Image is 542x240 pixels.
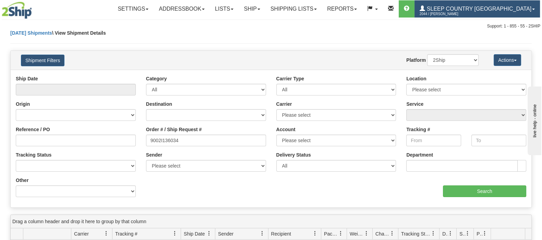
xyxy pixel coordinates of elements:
a: Lists [210,0,239,18]
label: Service [406,101,423,107]
a: Ship [239,0,265,18]
a: Tracking Status filter column settings [427,228,439,239]
a: Sender filter column settings [256,228,268,239]
a: Addressbook [154,0,210,18]
a: Recipient filter column settings [309,228,321,239]
a: Reports [322,0,362,18]
a: [DATE] Shipments [10,30,52,36]
span: Carrier [74,230,89,237]
label: Location [406,75,426,82]
span: 2044 / [PERSON_NAME] [420,11,471,18]
label: Ship Date [16,75,38,82]
label: Carrier [276,101,292,107]
div: Support: 1 - 855 - 55 - 2SHIP [2,23,540,29]
label: Platform [406,57,426,64]
span: Tracking # [115,230,137,237]
label: Order # / Ship Request # [146,126,202,133]
img: logo2044.jpg [2,2,32,19]
div: live help - online [5,6,63,11]
span: Tracking Status [401,230,431,237]
span: Delivery Status [442,230,448,237]
iframe: chat widget [526,85,541,155]
a: Settings [112,0,154,18]
span: Pickup Status [477,230,482,237]
label: Category [146,75,167,82]
a: Carrier filter column settings [100,228,112,239]
label: Reference / PO [16,126,50,133]
a: Ship Date filter column settings [203,228,215,239]
label: Sender [146,151,162,158]
button: Actions [494,54,521,66]
label: Department [406,151,433,158]
a: Shipment Issues filter column settings [462,228,473,239]
span: Ship Date [184,230,205,237]
a: Tracking # filter column settings [169,228,181,239]
span: Sleep Country [GEOGRAPHIC_DATA] [425,6,531,12]
label: Destination [146,101,172,107]
button: Shipment Filters [21,55,64,66]
input: To [471,135,526,146]
a: Delivery Status filter column settings [445,228,456,239]
a: Charge filter column settings [386,228,398,239]
span: Charge [375,230,390,237]
label: Delivery Status [276,151,311,158]
input: Search [443,185,526,197]
a: Weight filter column settings [361,228,372,239]
a: Sleep Country [GEOGRAPHIC_DATA] 2044 / [PERSON_NAME] [414,0,540,18]
span: \ View Shipment Details [52,30,106,36]
label: Account [276,126,296,133]
label: Other [16,177,28,184]
span: Sender [218,230,233,237]
label: Carrier Type [276,75,304,82]
span: Packages [324,230,338,237]
div: grid grouping header [11,215,531,228]
a: Pickup Status filter column settings [479,228,491,239]
label: Origin [16,101,30,107]
label: Tracking Status [16,151,51,158]
a: Packages filter column settings [335,228,347,239]
label: Tracking # [406,126,430,133]
input: From [406,135,461,146]
a: Shipping lists [265,0,322,18]
span: Weight [350,230,364,237]
span: Recipient [271,230,291,237]
span: Shipment Issues [459,230,465,237]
